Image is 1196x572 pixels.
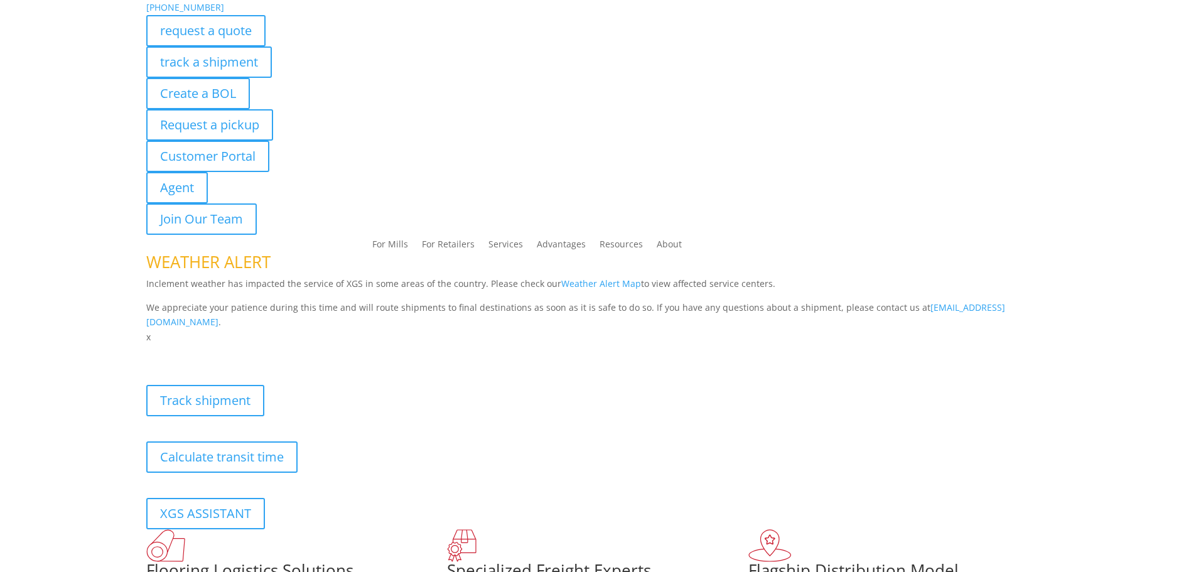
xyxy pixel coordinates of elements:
p: Inclement weather has impacted the service of XGS in some areas of the country. Please check our ... [146,276,1050,300]
a: Create a BOL [146,78,250,109]
a: Customer Portal [146,141,269,172]
a: request a quote [146,15,266,46]
b: Visibility, transparency, and control for your entire supply chain. [146,347,426,359]
span: WEATHER ALERT [146,251,271,273]
a: About [657,240,682,254]
a: XGS ASSISTANT [146,498,265,529]
a: For Mills [372,240,408,254]
a: Resources [600,240,643,254]
p: x [146,330,1050,345]
img: xgs-icon-flagship-distribution-model-red [748,529,792,562]
a: [PHONE_NUMBER] [146,1,224,13]
a: For Retailers [422,240,475,254]
a: Weather Alert Map [561,278,641,289]
a: Advantages [537,240,586,254]
p: We appreciate your patience during this time and will route shipments to final destinations as so... [146,300,1050,330]
a: Request a pickup [146,109,273,141]
a: Join Our Team [146,203,257,235]
a: Agent [146,172,208,203]
a: track a shipment [146,46,272,78]
a: Services [488,240,523,254]
img: xgs-icon-focused-on-flooring-red [447,529,477,562]
a: Calculate transit time [146,441,298,473]
a: Track shipment [146,385,264,416]
img: xgs-icon-total-supply-chain-intelligence-red [146,529,185,562]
